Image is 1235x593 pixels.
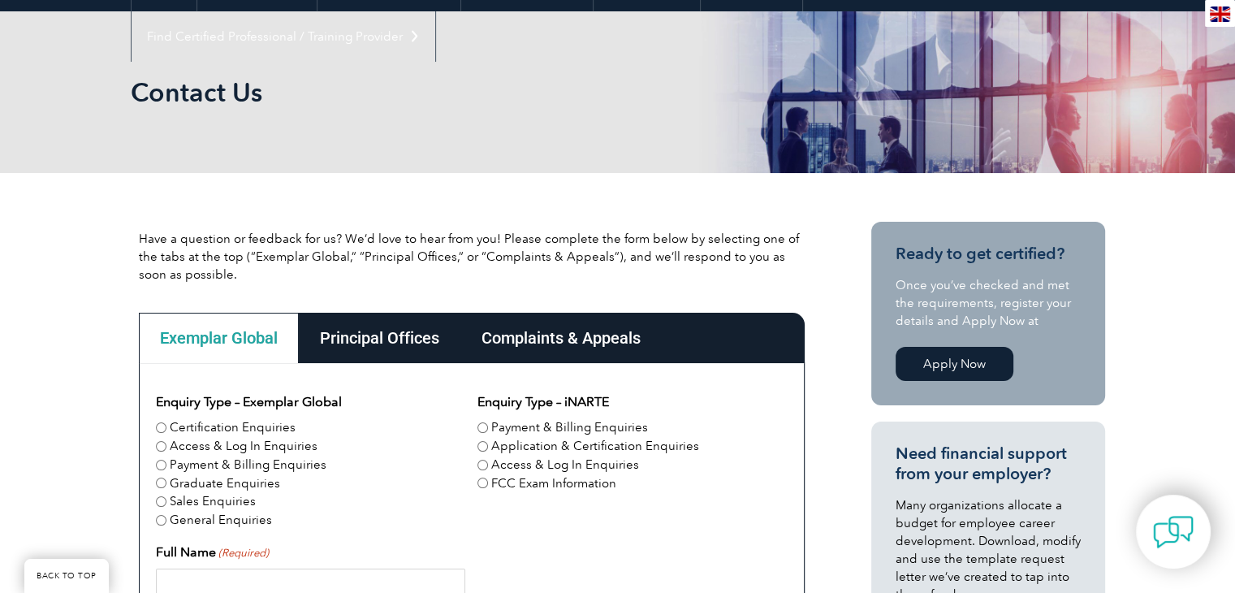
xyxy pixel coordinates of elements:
[170,456,326,474] label: Payment & Billing Enquiries
[217,545,269,561] span: (Required)
[139,230,805,284] p: Have a question or feedback for us? We’d love to hear from you! Please complete the form below by...
[24,559,109,593] a: BACK TO TOP
[131,76,754,108] h1: Contact Us
[132,11,435,62] a: Find Certified Professional / Training Provider
[156,392,342,412] legend: Enquiry Type – Exemplar Global
[491,437,699,456] label: Application & Certification Enquiries
[491,456,639,474] label: Access & Log In Enquiries
[170,437,317,456] label: Access & Log In Enquiries
[170,418,296,437] label: Certification Enquiries
[139,313,299,363] div: Exemplar Global
[1210,6,1230,22] img: en
[896,347,1013,381] a: Apply Now
[896,276,1081,330] p: Once you’ve checked and met the requirements, register your details and Apply Now at
[896,444,1081,484] h3: Need financial support from your employer?
[170,492,256,511] label: Sales Enquiries
[460,313,662,363] div: Complaints & Appeals
[170,474,280,493] label: Graduate Enquiries
[896,244,1081,264] h3: Ready to get certified?
[477,392,609,412] legend: Enquiry Type – iNARTE
[1153,512,1194,552] img: contact-chat.png
[170,511,272,530] label: General Enquiries
[156,543,269,562] label: Full Name
[299,313,460,363] div: Principal Offices
[491,418,648,437] label: Payment & Billing Enquiries
[491,474,616,493] label: FCC Exam Information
